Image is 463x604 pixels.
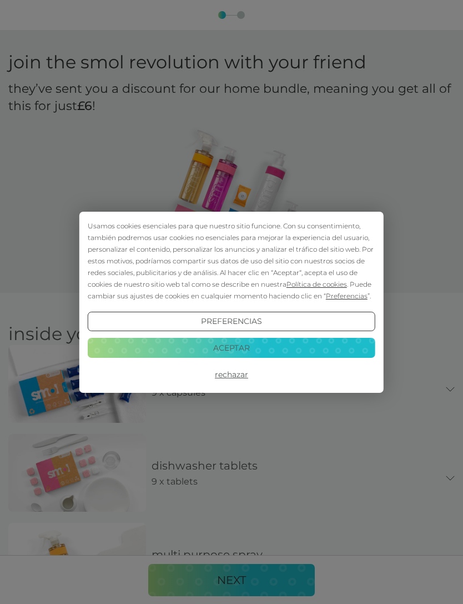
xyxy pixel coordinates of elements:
[88,220,375,302] div: Usamos cookies esenciales para que nuestro sitio funcione. Con su consentimiento, también podremo...
[88,312,375,332] button: Preferencias
[88,365,375,385] button: Rechazar
[88,338,375,358] button: Aceptar
[79,212,384,393] div: Cookie Consent Prompt
[286,280,347,288] span: Política de cookies
[326,292,368,300] span: Preferencias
